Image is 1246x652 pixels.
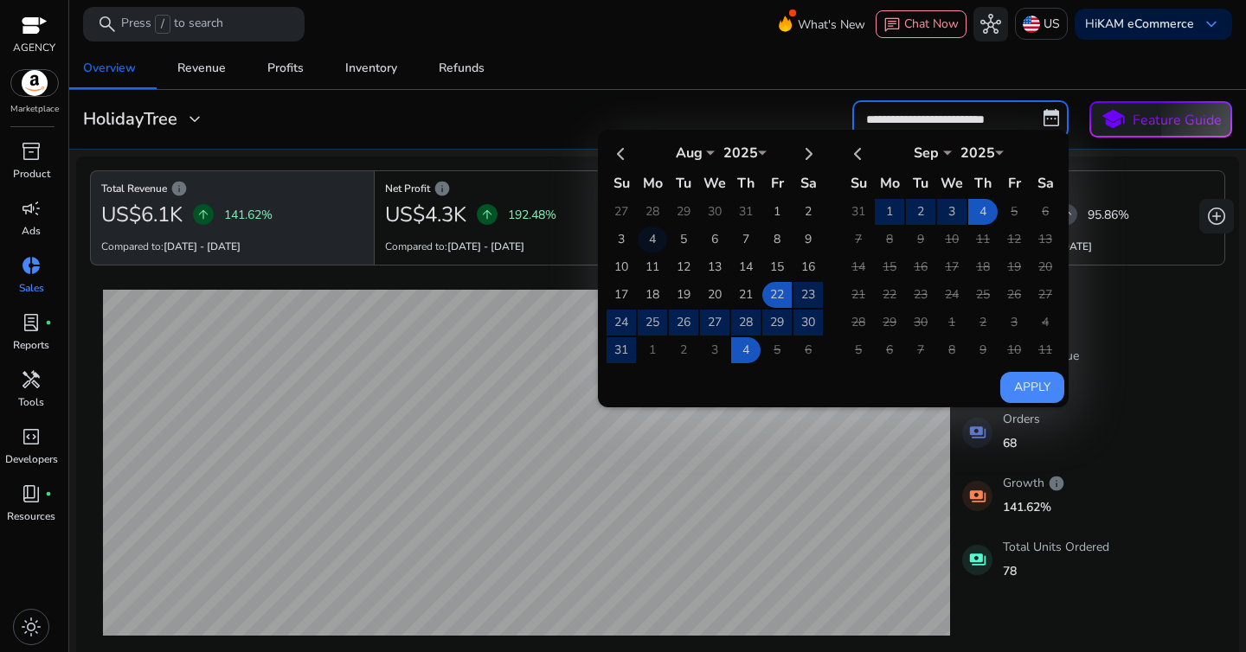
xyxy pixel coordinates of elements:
[10,103,59,116] p: Marketplace
[164,240,241,253] b: [DATE] - [DATE]
[1097,16,1194,32] b: KAM eCommerce
[21,198,42,219] span: campaign
[101,202,183,227] h2: US$6.1K
[952,144,1004,163] div: 2025
[663,144,715,163] div: Aug
[904,16,959,32] span: Chat Now
[1089,101,1232,137] button: schoolFeature Guide
[1101,107,1126,132] span: school
[196,208,210,221] span: arrow_upward
[21,483,42,504] span: book_4
[447,240,524,253] b: [DATE] - [DATE]
[177,62,226,74] div: Revenue
[953,187,1214,190] h6: Ad Spend
[18,394,44,410] p: Tools
[7,508,55,524] p: Resources
[5,451,58,467] p: Developers
[19,280,44,296] p: Sales
[21,369,42,390] span: handyman
[13,166,50,182] p: Product
[1003,562,1109,580] p: 78
[480,208,494,221] span: arrow_upward
[962,481,992,511] mat-icon: payments
[385,239,524,254] p: Compared to:
[1085,18,1194,30] p: Hi
[1133,110,1222,131] p: Feature Guide
[962,545,992,575] mat-icon: payments
[973,7,1008,42] button: hub
[21,255,42,276] span: donut_small
[45,490,52,497] span: fiber_manual_record
[434,180,451,197] span: info
[155,15,170,34] span: /
[980,14,1001,35] span: hub
[508,206,556,224] p: 192.48%
[21,617,42,637] span: light_mode
[1199,199,1234,233] button: add_circle
[962,418,992,448] mat-icon: payments
[1003,474,1065,492] p: Growth
[1088,206,1129,224] p: 95.86%
[1003,498,1065,516] p: 141.62%
[21,141,42,162] span: inventory_2
[385,187,647,190] h6: Net Profit
[345,62,397,74] div: Inventory
[1023,16,1040,33] img: us.svg
[1206,206,1227,227] span: add_circle
[876,10,967,38] button: chatChat Now
[224,206,273,224] p: 141.62%
[121,15,223,34] p: Press to search
[798,10,865,40] span: What's New
[1003,434,1040,452] p: 68
[385,202,466,227] h2: US$4.3K
[101,239,241,254] p: Compared to:
[170,180,188,197] span: info
[1201,14,1222,35] span: keyboard_arrow_down
[83,109,177,130] h3: HolidayTree
[22,223,41,239] p: Ads
[1003,410,1040,428] p: Orders
[13,337,49,353] p: Reports
[1048,475,1065,492] span: info
[45,319,52,326] span: fiber_manual_record
[439,62,485,74] div: Refunds
[883,16,901,34] span: chat
[1000,372,1064,403] button: Apply
[13,40,55,55] p: AGENCY
[101,187,363,190] h6: Total Revenue
[900,144,952,163] div: Sep
[21,426,42,447] span: code_blocks
[1044,9,1060,39] p: US
[267,62,304,74] div: Profits
[715,144,767,163] div: 2025
[21,312,42,333] span: lab_profile
[83,62,136,74] div: Overview
[1003,538,1109,556] p: Total Units Ordered
[97,14,118,35] span: search
[11,70,58,96] img: amazon.svg
[184,109,205,130] span: expand_more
